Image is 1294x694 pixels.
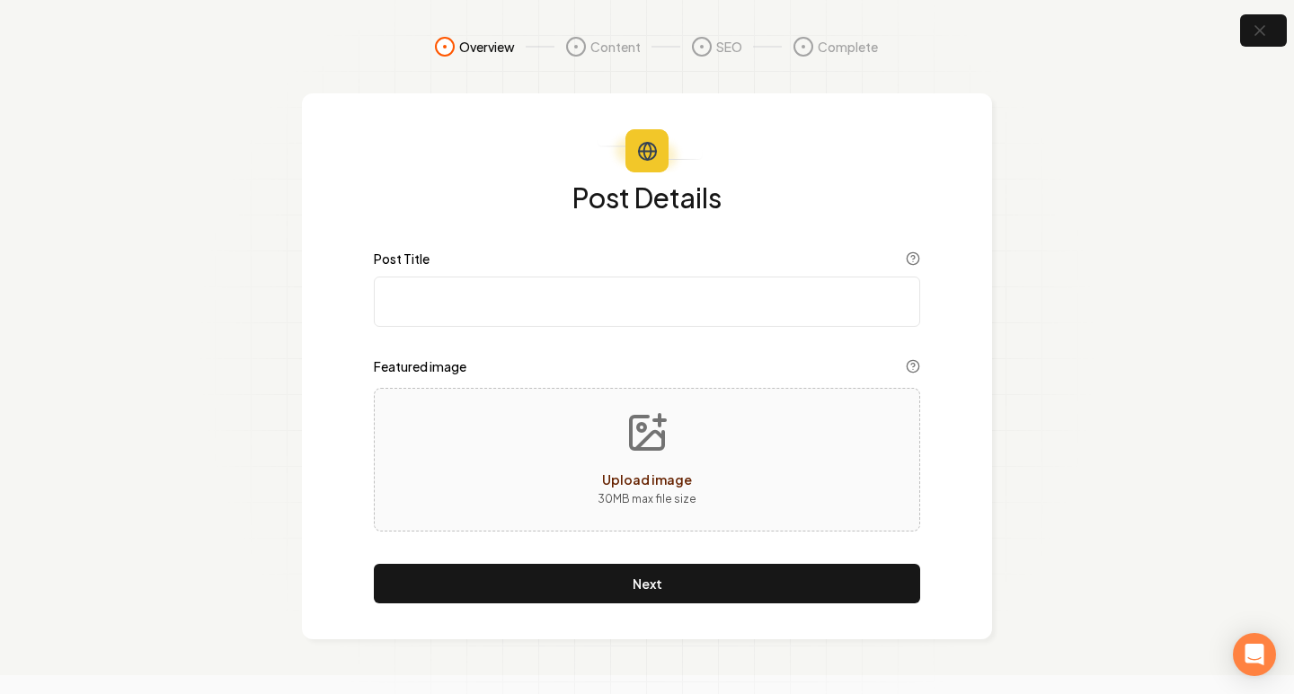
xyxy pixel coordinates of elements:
button: Upload image [583,397,711,523]
span: SEO [716,38,742,56]
span: Upload image [602,471,692,488]
label: Featured image [374,360,466,373]
div: Open Intercom Messenger [1233,633,1276,676]
label: Post Title [374,252,430,265]
span: Complete [818,38,878,56]
span: Overview [459,38,515,56]
h1: Post Details [374,183,920,212]
p: 30 MB max file size [598,490,696,508]
button: Next [374,564,920,603]
span: Content [590,38,641,56]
